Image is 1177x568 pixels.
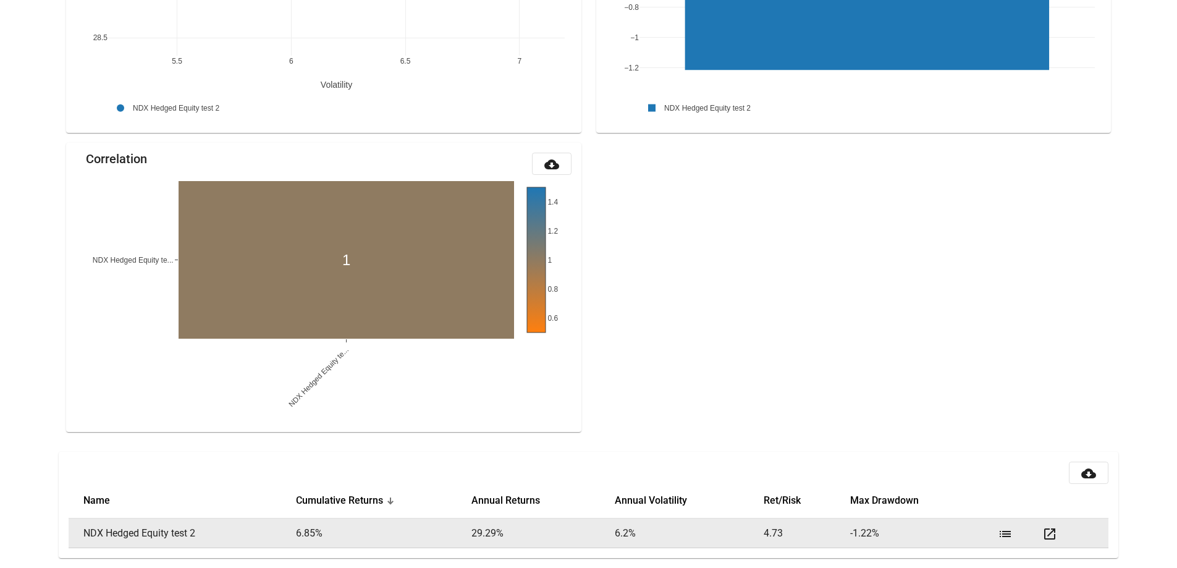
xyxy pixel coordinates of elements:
[764,494,801,507] button: Change sorting for Efficient_Frontier
[544,157,559,172] mat-icon: cloud_download
[86,153,147,165] mat-card-title: Correlation
[471,494,540,507] button: Change sorting for Annual_Returns
[296,519,472,548] td: 6.85 %
[69,519,295,548] td: NDX Hedged Equity test 2
[850,494,919,507] button: Change sorting for Max_Drawdown
[850,519,993,548] td: -1.22 %
[1081,466,1096,481] mat-icon: cloud_download
[1042,527,1057,541] mat-icon: open_in_new
[615,519,764,548] td: 6.2 %
[764,519,850,548] td: 4.73
[296,494,383,507] button: Change sorting for Cum_Returns_Final
[998,527,1013,541] mat-icon: list
[615,494,687,507] button: Change sorting for Annual_Volatility
[83,494,110,507] button: Change sorting for strategy_name
[471,519,614,548] td: 29.29 %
